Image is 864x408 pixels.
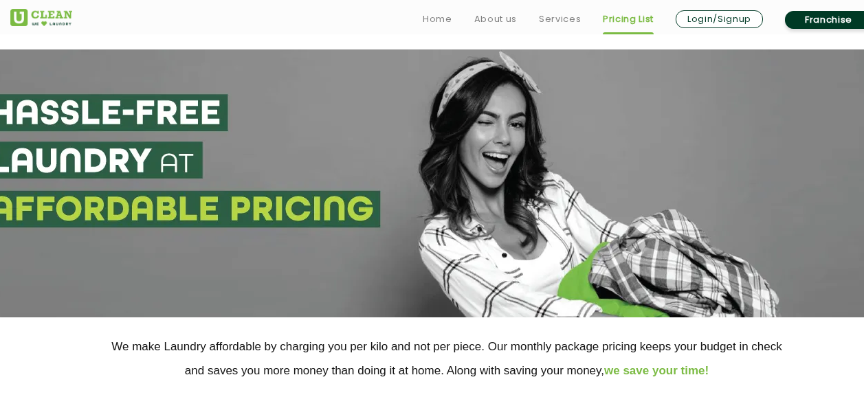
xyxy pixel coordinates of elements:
[10,9,72,26] img: UClean Laundry and Dry Cleaning
[604,364,709,377] span: we save your time!
[539,11,581,27] a: Services
[474,11,517,27] a: About us
[603,11,654,27] a: Pricing List
[423,11,452,27] a: Home
[676,10,763,28] a: Login/Signup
